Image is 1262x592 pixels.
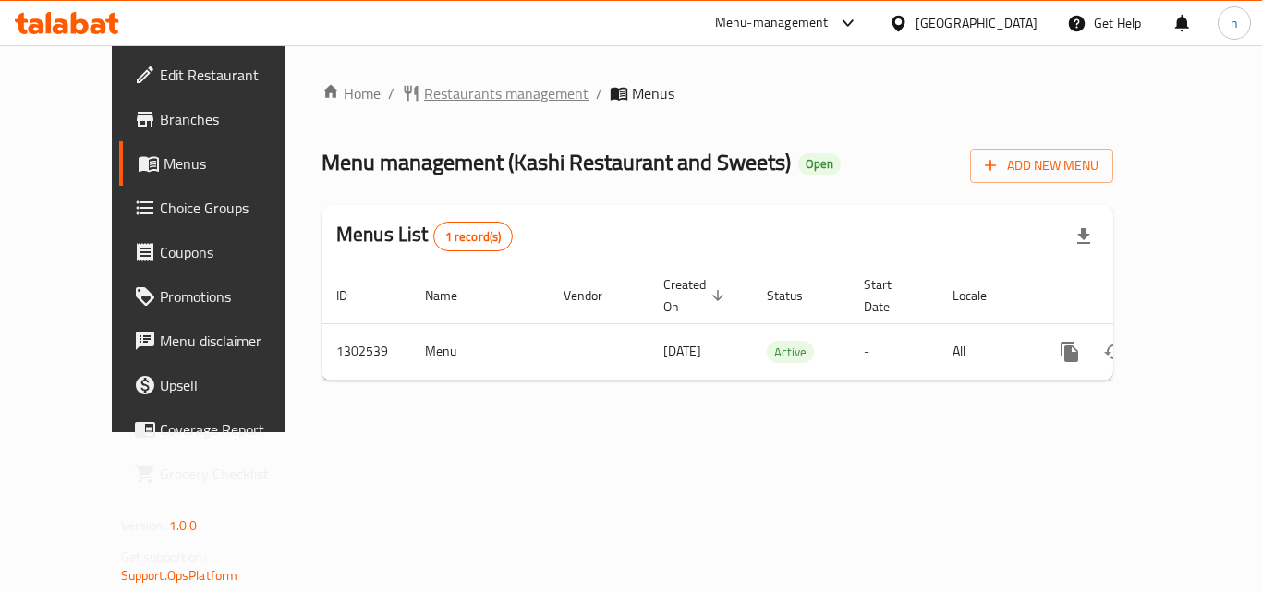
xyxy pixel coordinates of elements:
[121,545,206,569] span: Get support on:
[160,108,308,130] span: Branches
[121,563,238,587] a: Support.OpsPlatform
[1231,13,1238,33] span: n
[322,82,1113,104] nav: breadcrumb
[336,284,371,307] span: ID
[767,341,814,363] div: Active
[767,342,814,363] span: Active
[1048,330,1092,374] button: more
[119,97,322,141] a: Branches
[322,268,1240,381] table: enhanced table
[336,221,513,251] h2: Menus List
[119,407,322,452] a: Coverage Report
[916,13,1038,33] div: [GEOGRAPHIC_DATA]
[160,463,308,485] span: Grocery Checklist
[322,323,410,380] td: 1302539
[434,228,513,246] span: 1 record(s)
[119,141,322,186] a: Menus
[119,53,322,97] a: Edit Restaurant
[119,363,322,407] a: Upsell
[119,274,322,319] a: Promotions
[564,284,626,307] span: Vendor
[164,152,308,175] span: Menus
[160,330,308,352] span: Menu disclaimer
[119,452,322,496] a: Grocery Checklist
[849,323,938,380] td: -
[160,418,308,441] span: Coverage Report
[322,82,381,104] a: Home
[798,153,841,175] div: Open
[864,273,916,318] span: Start Date
[425,284,481,307] span: Name
[121,513,166,538] span: Version:
[1033,268,1240,324] th: Actions
[767,284,827,307] span: Status
[119,230,322,274] a: Coupons
[424,82,589,104] span: Restaurants management
[1092,330,1136,374] button: Change Status
[970,149,1113,183] button: Add New Menu
[160,197,308,219] span: Choice Groups
[985,154,1098,177] span: Add New Menu
[160,285,308,308] span: Promotions
[119,319,322,363] a: Menu disclaimer
[402,82,589,104] a: Restaurants management
[160,374,308,396] span: Upsell
[160,64,308,86] span: Edit Restaurant
[119,186,322,230] a: Choice Groups
[410,323,549,380] td: Menu
[433,222,514,251] div: Total records count
[663,273,730,318] span: Created On
[388,82,394,104] li: /
[938,323,1033,380] td: All
[715,12,829,34] div: Menu-management
[160,241,308,263] span: Coupons
[596,82,602,104] li: /
[798,156,841,172] span: Open
[953,284,1011,307] span: Locale
[632,82,674,104] span: Menus
[1062,214,1106,259] div: Export file
[663,339,701,363] span: [DATE]
[169,513,198,538] span: 1.0.0
[322,141,791,183] span: Menu management ( Kashi Restaurant and Sweets )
